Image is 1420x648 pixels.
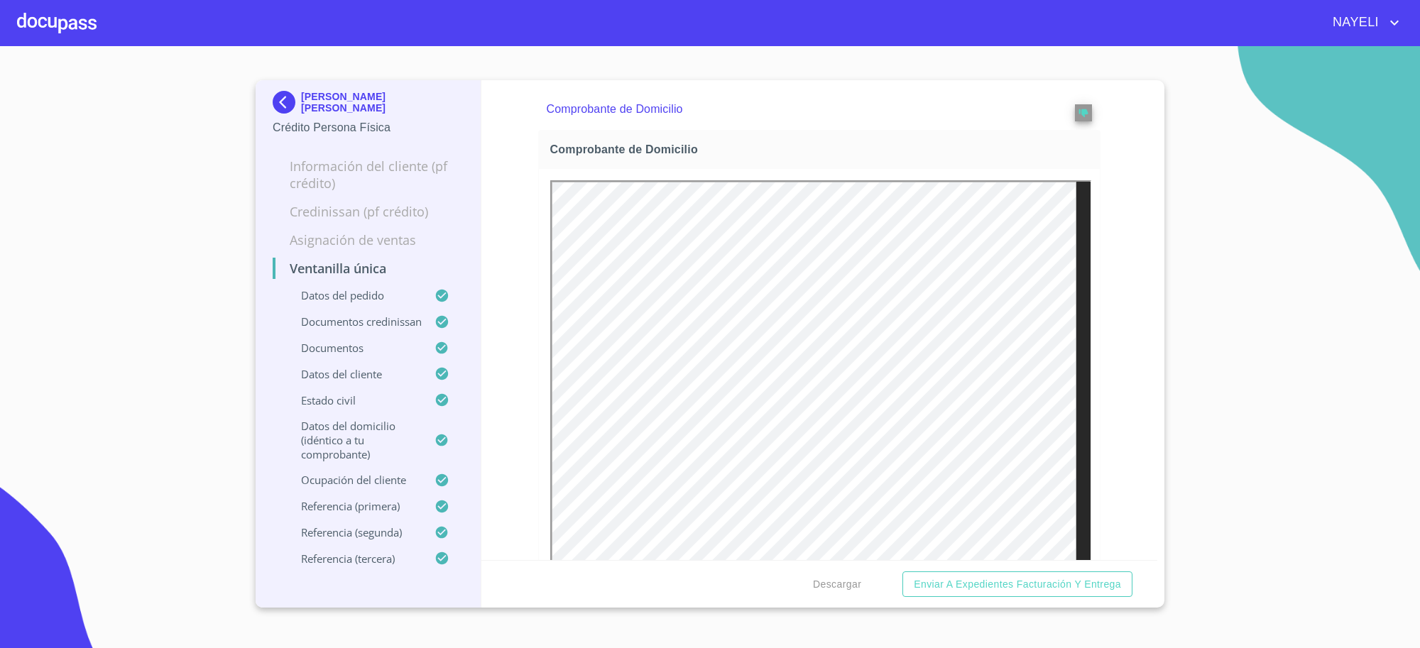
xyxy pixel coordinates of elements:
p: Referencia (tercera) [273,551,435,566]
p: Documentos CrediNissan [273,314,435,329]
p: Datos del cliente [273,367,435,381]
p: Ocupación del Cliente [273,473,435,487]
span: Descargar [813,576,861,593]
p: Crédito Persona Física [273,119,464,136]
p: Información del cliente (PF crédito) [273,158,464,192]
span: NAYELI [1322,11,1386,34]
p: Estado Civil [273,393,435,407]
button: Descargar [807,571,867,598]
img: Docupass spot blue [273,91,301,114]
p: Datos del domicilio (idéntico a tu comprobante) [273,419,435,461]
span: Enviar a Expedientes Facturación y Entrega [914,576,1121,593]
div: [PERSON_NAME] [PERSON_NAME] [273,91,464,119]
button: account of current user [1322,11,1403,34]
p: Comprobante de Domicilio [547,101,1038,118]
p: Referencia (primera) [273,499,435,513]
iframe: Comprobante de Domicilio [550,180,1092,562]
p: Ventanilla única [273,260,464,277]
p: [PERSON_NAME] [PERSON_NAME] [301,91,464,114]
p: Asignación de Ventas [273,231,464,248]
button: reject [1075,104,1092,121]
p: Referencia (segunda) [273,525,435,539]
p: Datos del pedido [273,288,435,302]
button: Enviar a Expedientes Facturación y Entrega [902,571,1132,598]
p: Documentos [273,341,435,355]
p: Credinissan (PF crédito) [273,203,464,220]
span: Comprobante de Domicilio [550,142,1095,157]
